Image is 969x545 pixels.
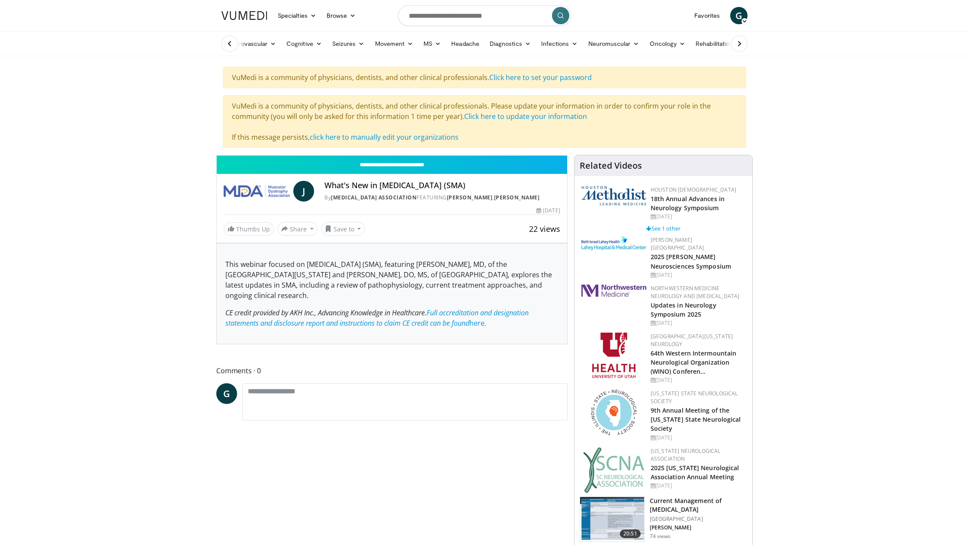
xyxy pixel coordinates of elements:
a: Headache [446,35,484,52]
span: CE credit provided by AKH Inc., Advancing Knowledge in Healthcare. [225,308,427,317]
h3: Current Management of [MEDICAL_DATA] [650,497,747,514]
a: 20:51 Current Management of [MEDICAL_DATA] [GEOGRAPHIC_DATA] [PERSON_NAME] 74 views [580,497,747,542]
img: 5e4488cc-e109-4a4e-9fd9-73bb9237ee91.png.150x105_q85_autocrop_double_scale_upscale_version-0.2.png [581,186,646,205]
img: VuMedi Logo [221,11,267,20]
span: 20:51 [620,529,641,538]
video-js: Video Player [217,155,567,156]
h4: Related Videos [580,160,642,171]
a: Neuromuscular [583,35,645,52]
a: Infections [536,35,583,52]
a: [US_STATE] Neurological Association [651,447,721,462]
a: Movement [370,35,419,52]
span: Comments 0 [216,365,568,376]
a: click here to manually edit your organizations [310,132,459,142]
a: [MEDICAL_DATA] Association [331,194,417,201]
a: [GEOGRAPHIC_DATA][US_STATE] Neurology [651,333,733,348]
a: Thumbs Up [224,222,274,236]
a: 9th Annual Meeting of the [US_STATE] State Neurological Society [651,406,741,433]
div: [DATE] [651,213,745,221]
a: Oncology [645,35,691,52]
a: G [730,7,748,24]
a: G [216,383,237,404]
a: Click here to update your information [464,112,587,121]
a: Updates in Neurology Symposium 2025 [651,301,716,318]
a: Rehabilitation [690,35,738,52]
a: See 1 other [646,224,680,232]
button: Save to [321,222,365,236]
div: [DATE] [651,319,745,327]
a: [PERSON_NAME] [447,194,493,201]
a: Specialties [273,7,321,24]
a: [US_STATE] State Neurological Society [651,390,738,405]
div: [DATE] [651,482,745,490]
a: Favorites [689,7,725,24]
span: 22 views [529,224,560,234]
a: Houston [DEMOGRAPHIC_DATA] [651,186,736,193]
img: Muscular Dystrophy Association [224,181,290,202]
img: 2a462fb6-9365-492a-ac79-3166a6f924d8.png.150x105_q85_autocrop_double_scale_upscale_version-0.2.jpg [581,285,646,297]
img: 1cd07249-bc9f-40e4-bf62-b4b70d571e3e.150x105_q85_crop-smart_upscale.jpg [580,497,644,542]
a: 18th Annual Advances in Neurology Symposium [651,195,725,212]
a: Cognitive [281,35,327,52]
div: VuMedi is a community of physicians, dentists, and other clinical professionals. Please update yo... [223,95,746,148]
div: [DATE] [651,434,745,442]
p: 74 views [650,533,671,540]
div: By FEATURING , [324,194,560,202]
h4: What's New in [MEDICAL_DATA] (SMA) [324,181,560,190]
p: [GEOGRAPHIC_DATA] [650,516,747,523]
a: [PERSON_NAME] [494,194,540,201]
div: [DATE] [536,207,560,215]
a: Diagnostics [484,35,536,52]
a: 2025 [US_STATE] Neurological Association Annual Meeting [651,464,739,481]
a: Seizures [327,35,370,52]
a: Click here to set your password [489,73,592,82]
img: f6362829-b0a3-407d-a044-59546adfd345.png.150x105_q85_autocrop_double_scale_upscale_version-0.2.png [592,333,635,378]
div: [DATE] [651,376,745,384]
p: [PERSON_NAME] [650,524,747,531]
a: Browse [321,7,361,24]
span: This webinar focused on [MEDICAL_DATA] (SMA), featuring [PERSON_NAME], MD, of the [GEOGRAPHIC_DAT... [225,260,552,300]
a: Cerebrovascular [216,35,281,52]
button: Share [277,222,318,236]
a: Northwestern Medicine Neurology and [MEDICAL_DATA] [651,285,740,300]
a: J [293,181,314,202]
div: [DATE] [651,271,745,279]
input: Search topics, interventions [398,5,571,26]
img: b123db18-9392-45ae-ad1d-42c3758a27aa.jpg.150x105_q85_autocrop_double_scale_upscale_version-0.2.jpg [583,447,645,493]
span: here. [469,318,486,328]
a: 2025 [PERSON_NAME] Neurosciences Symposium [651,253,731,270]
img: e7977282-282c-4444-820d-7cc2733560fd.jpg.150x105_q85_autocrop_double_scale_upscale_version-0.2.jpg [581,236,646,250]
img: 71a8b48c-8850-4916-bbdd-e2f3ccf11ef9.png.150x105_q85_autocrop_double_scale_upscale_version-0.2.png [591,390,637,435]
div: VuMedi is a community of physicians, dentists, and other clinical professionals. [223,67,746,88]
a: MS [418,35,446,52]
a: [PERSON_NAME][GEOGRAPHIC_DATA] [651,236,704,251]
a: 64th Western Intermountain Neurological Organization (WINO) Conferen… [651,349,737,375]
